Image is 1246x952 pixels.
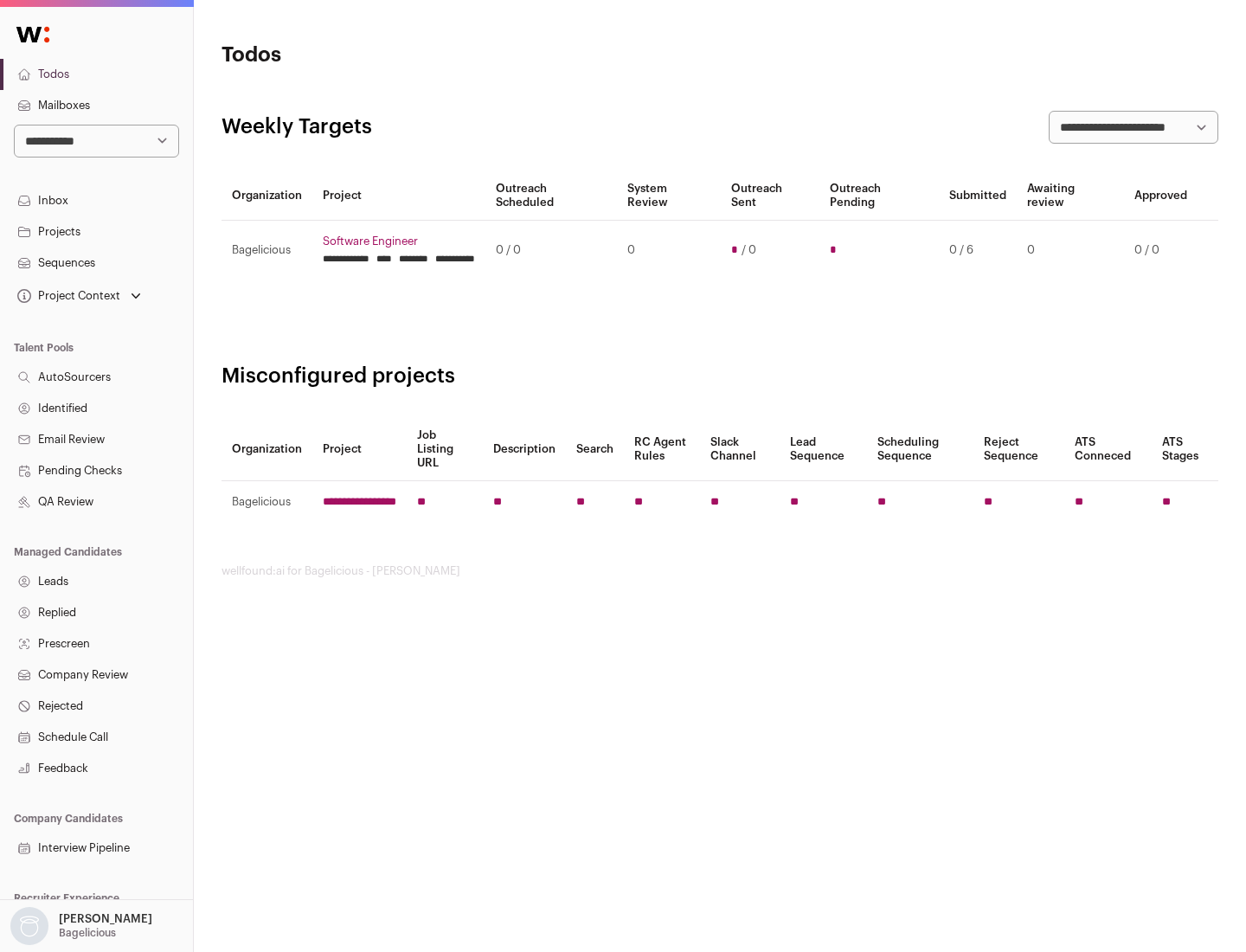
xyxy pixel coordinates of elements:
th: Awaiting review [1017,171,1124,221]
th: Reject Sequence [973,418,1065,481]
img: Wellfound [7,17,59,52]
h2: Misconfigured projects [222,363,1218,390]
h2: Weekly Targets [222,113,372,141]
p: Bagelicious [59,926,116,940]
img: nopic.png [10,907,48,945]
td: 0 / 0 [485,221,617,280]
td: 0 / 6 [939,221,1017,280]
th: ATS Conneced [1064,418,1151,481]
th: Slack Channel [700,418,780,481]
th: Scheduling Sequence [867,418,973,481]
footer: wellfound:ai for Bagelicious - [PERSON_NAME] [222,564,1218,578]
th: Outreach Sent [721,171,820,221]
th: System Review [617,171,720,221]
button: Open dropdown [14,284,145,308]
th: Submitted [939,171,1017,221]
a: Software Engineer [323,235,475,248]
th: Organization [222,418,312,481]
td: Bagelicious [222,481,312,524]
th: Organization [222,171,312,221]
td: Bagelicious [222,221,312,280]
th: RC Agent Rules [624,418,699,481]
th: Lead Sequence [780,418,867,481]
td: 0 / 0 [1124,221,1198,280]
th: Approved [1124,171,1198,221]
th: Description [483,418,566,481]
div: Project Context [14,289,120,303]
th: Project [312,418,407,481]
p: [PERSON_NAME] [59,912,152,926]
th: Job Listing URL [407,418,483,481]
td: 0 [1017,221,1124,280]
button: Open dropdown [7,907,156,945]
th: Outreach Pending [819,171,938,221]
th: Search [566,418,624,481]
th: Outreach Scheduled [485,171,617,221]
h1: Todos [222,42,554,69]
td: 0 [617,221,720,280]
span: / 0 [742,243,756,257]
th: Project [312,171,485,221]
th: ATS Stages [1152,418,1218,481]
